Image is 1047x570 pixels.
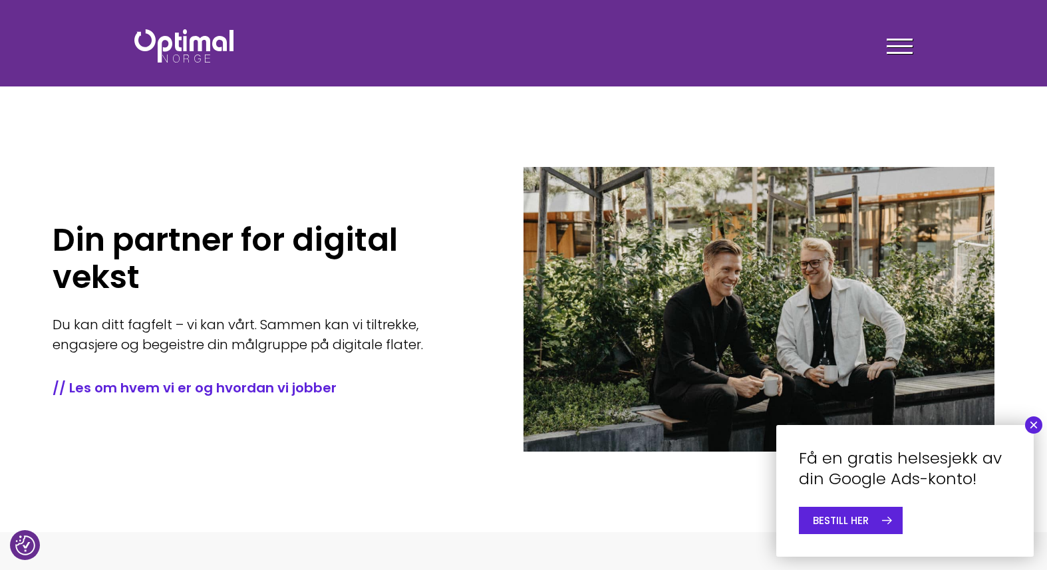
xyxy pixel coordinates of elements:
[15,535,35,555] img: Revisit consent button
[53,378,484,397] a: // Les om hvem vi er og hvordan vi jobber
[799,448,1011,489] h4: Få en gratis helsesjekk av din Google Ads-konto!
[799,507,903,534] a: BESTILL HER
[53,221,484,296] h1: Din partner for digital vekst
[1025,416,1042,434] button: Close
[53,315,484,355] p: Du kan ditt fagfelt – vi kan vårt. Sammen kan vi tiltrekke, engasjere og begeistre din målgruppe ...
[134,29,233,63] img: Optimal Norge
[15,535,35,555] button: Samtykkepreferanser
